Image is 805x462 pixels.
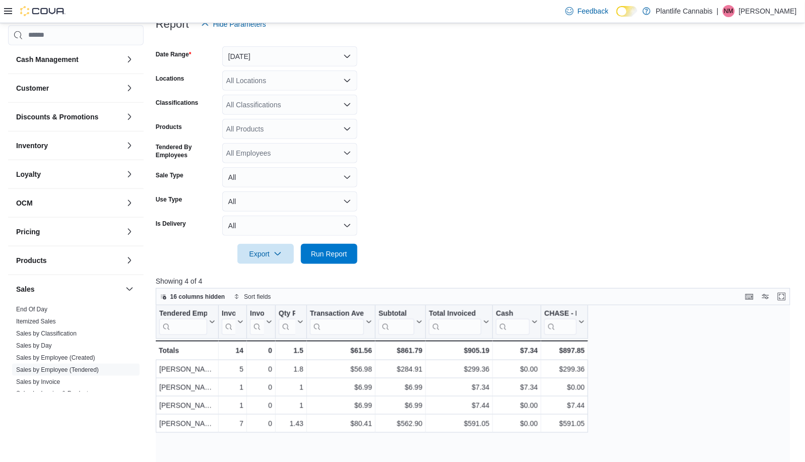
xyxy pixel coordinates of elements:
[123,254,136,267] button: Products
[310,381,372,393] div: $6.99
[429,381,489,393] div: $7.34
[123,82,136,94] button: Customer
[123,168,136,180] button: Loyalty
[16,227,121,237] button: Pricing
[717,5,719,17] p: |
[744,291,756,303] button: Keyboard shortcuts
[760,291,772,303] button: Display options
[379,418,422,430] div: $562.90
[16,169,41,179] h3: Loyalty
[544,309,585,335] button: CHASE - Integrated
[237,244,294,264] button: Export
[222,418,243,430] div: 7
[156,50,192,58] label: Date Range
[222,363,243,375] div: 5
[343,77,351,85] button: Open list of options
[250,309,272,335] button: Invoices Ref
[156,195,182,204] label: Use Type
[379,309,422,335] button: Subtotal
[156,291,229,303] button: 16 columns hidden
[156,18,189,30] h3: Report
[20,6,66,16] img: Cova
[159,309,215,335] button: Tendered Employee
[16,378,60,385] a: Sales by Invoice
[739,5,797,17] p: [PERSON_NAME]
[16,318,56,325] a: Itemized Sales
[310,363,372,375] div: $56.98
[16,354,95,362] span: Sales by Employee (Created)
[310,418,372,430] div: $80.41
[159,400,215,412] div: [PERSON_NAME]
[310,400,372,412] div: $6.99
[496,309,530,335] div: Cash
[16,54,79,64] h3: Cash Management
[544,363,585,375] div: $299.36
[222,400,243,412] div: 1
[279,309,295,335] div: Qty Per Transaction
[16,306,47,313] a: End Of Day
[222,381,243,393] div: 1
[16,255,47,266] h3: Products
[222,46,357,67] button: [DATE]
[343,125,351,133] button: Open list of options
[724,5,734,17] span: NM
[222,345,243,357] div: 14
[16,141,121,151] button: Inventory
[379,345,422,357] div: $861.79
[310,309,364,335] div: Transaction Average
[429,309,489,335] button: Total Invoiced
[16,83,121,93] button: Customer
[544,345,585,357] div: $897.85
[159,345,215,357] div: Totals
[159,381,215,393] div: [PERSON_NAME]
[123,53,136,65] button: Cash Management
[301,244,357,264] button: Run Report
[16,112,121,122] button: Discounts & Promotions
[544,309,577,318] div: CHASE - Integrated
[544,400,585,412] div: $7.44
[776,291,788,303] button: Enter fullscreen
[222,309,235,335] div: Invoices Sold
[156,99,199,107] label: Classifications
[16,284,121,294] button: Sales
[16,141,48,151] h3: Inventory
[429,363,489,375] div: $299.36
[222,309,235,318] div: Invoices Sold
[244,293,271,301] span: Sort fields
[16,255,121,266] button: Products
[379,309,414,318] div: Subtotal
[250,400,272,412] div: 0
[16,54,121,64] button: Cash Management
[496,363,538,375] div: $0.00
[279,418,303,430] div: 1.43
[123,283,136,295] button: Sales
[222,191,357,212] button: All
[16,83,49,93] h3: Customer
[496,400,538,412] div: $0.00
[197,14,270,34] button: Hide Parameters
[156,143,218,159] label: Tendered By Employees
[159,309,207,318] div: Tendered Employee
[156,75,184,83] label: Locations
[379,309,414,335] div: Subtotal
[562,1,612,21] a: Feedback
[16,284,35,294] h3: Sales
[16,342,52,349] a: Sales by Day
[496,381,538,393] div: $7.34
[310,309,364,318] div: Transaction Average
[230,291,275,303] button: Sort fields
[310,345,372,357] div: $61.56
[123,226,136,238] button: Pricing
[429,309,481,335] div: Total Invoiced
[379,363,422,375] div: $284.91
[159,418,215,430] div: [PERSON_NAME]
[279,363,303,375] div: 1.8
[156,220,186,228] label: Is Delivery
[123,140,136,152] button: Inventory
[544,418,585,430] div: $591.05
[429,400,489,412] div: $7.44
[16,329,77,338] span: Sales by Classification
[379,400,422,412] div: $6.99
[16,317,56,325] span: Itemized Sales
